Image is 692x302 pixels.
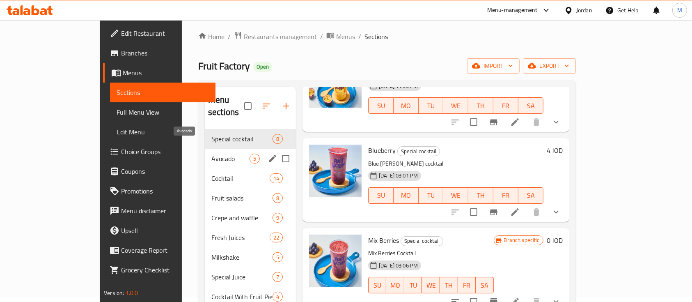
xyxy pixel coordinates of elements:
[404,277,422,293] button: TU
[121,48,209,58] span: Branches
[527,112,546,132] button: delete
[364,32,388,41] span: Sections
[121,206,209,216] span: Menu disclaimer
[326,31,355,42] a: Menus
[211,193,273,203] span: Fruit salads
[205,168,296,188] div: Cocktail14
[103,23,215,43] a: Edit Restaurant
[103,63,215,83] a: Menus
[493,187,518,204] button: FR
[208,94,244,118] h2: Menu sections
[372,100,390,112] span: SU
[443,97,468,114] button: WE
[336,32,355,41] span: Menus
[273,134,283,144] div: items
[443,279,455,291] span: TH
[527,202,546,222] button: delete
[497,100,515,112] span: FR
[522,189,540,201] span: SA
[273,293,282,301] span: 4
[497,189,515,201] span: FR
[110,83,215,102] a: Sections
[103,260,215,280] a: Grocery Checklist
[394,97,419,114] button: MO
[501,236,543,244] span: Branch specific
[493,97,518,114] button: FR
[547,145,563,156] h6: 4 JOD
[110,122,215,142] a: Edit Menu
[472,100,490,112] span: TH
[211,173,270,183] span: Cocktail
[397,100,415,112] span: MO
[468,187,493,204] button: TH
[121,147,209,157] span: Choice Groups
[422,277,440,293] button: WE
[205,188,296,208] div: Fruit salads8
[211,252,273,262] span: Milkshake
[273,194,282,202] span: 8
[425,279,437,291] span: WE
[103,161,215,181] a: Coupons
[198,31,576,42] nav: breadcrumb
[487,5,538,15] div: Menu-management
[103,221,215,240] a: Upsell
[211,292,273,302] span: Cocktail With Fruit Pieces
[211,134,273,144] span: Special cocktail
[546,112,566,132] button: show more
[397,189,415,201] span: MO
[372,279,383,291] span: SU
[121,28,209,38] span: Edit Restaurant
[270,234,282,242] span: 22
[273,214,282,222] span: 9
[376,172,421,180] span: [DATE] 03:01 PM
[270,173,283,183] div: items
[484,202,504,222] button: Branch-specific-item
[320,32,323,41] li: /
[244,32,317,41] span: Restaurants management
[103,240,215,260] a: Coverage Report
[458,277,476,293] button: FR
[205,247,296,267] div: Milkshake5
[253,62,272,72] div: Open
[518,97,543,114] button: SA
[551,207,561,217] svg: Show Choices
[250,154,260,164] div: items
[445,112,465,132] button: sort-choices
[447,189,465,201] span: WE
[273,213,283,223] div: items
[394,187,419,204] button: MO
[576,6,592,15] div: Jordan
[390,279,401,291] span: MO
[518,187,543,204] button: SA
[250,155,259,163] span: 5
[546,202,566,222] button: show more
[419,97,444,114] button: TU
[121,245,209,255] span: Coverage Report
[368,97,394,114] button: SU
[309,145,362,197] img: Blueberry
[461,279,473,291] span: FR
[270,175,282,182] span: 14
[121,166,209,176] span: Coupons
[273,272,283,282] div: items
[419,187,444,204] button: TU
[257,96,276,116] span: Sort sections
[465,113,482,131] span: Select to update
[510,207,520,217] a: Edit menu item
[368,248,494,258] p: Mix Berries Cocktail
[386,277,404,293] button: MO
[547,235,563,246] h6: 0 JOD
[309,235,362,287] img: Mix Berries
[358,32,361,41] li: /
[205,208,296,228] div: Crepe and waffle9
[121,186,209,196] span: Promotions
[228,32,231,41] li: /
[126,288,138,298] span: 1.0.0
[110,102,215,122] a: Full Menu View
[121,226,209,235] span: Upsell
[484,112,504,132] button: Branch-specific-item
[205,267,296,287] div: Special Juice7
[422,100,440,112] span: TU
[205,228,296,247] div: Fresh Juices22
[104,288,124,298] span: Version:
